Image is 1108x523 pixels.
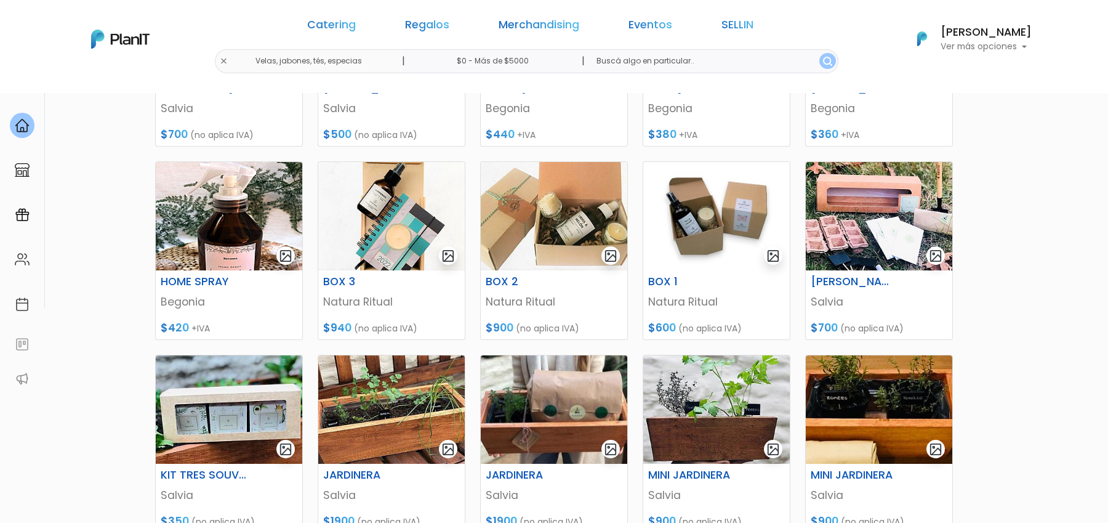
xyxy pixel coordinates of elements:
a: gallery-light BOX 2 Natura Ritual $900 (no aplica IVA) [480,161,628,340]
span: (no aplica IVA) [354,129,417,141]
span: (no aplica IVA) [678,322,742,334]
span: (no aplica IVA) [354,322,417,334]
p: Salvia [648,487,785,503]
img: user_04fe99587a33b9844688ac17b531be2b.png [99,74,124,99]
span: $940 [323,320,351,335]
a: Regalos [405,20,449,34]
img: thumb_WhatsApp_Image_2022-03-04_at_21.02.50.jpeg [481,355,627,464]
i: keyboard_arrow_down [191,94,209,112]
img: thumb_WhatsApp_Image_2021-11-04_at_12.09.04.jpeg [643,355,790,464]
p: | [402,54,405,68]
span: (no aplica IVA) [190,129,254,141]
img: gallery-light [279,442,293,456]
img: thumb_WhatsApp_Image_2021-11-04_at_12.21.50portada.jpeg [806,355,952,464]
img: thumb_WhatsApp_Image_2021-10-19_at_21.05.51portada.jpeg [481,162,627,270]
img: thumb_image__copia___copia_-Photoroom__50_.jpg [643,162,790,270]
img: close-6986928ebcb1d6c9903e3b54e860dbc4d054630f23adef3a32610726dff6a82b.svg [220,57,228,65]
img: marketplace-4ceaa7011d94191e9ded77b95e3339b90024bf715f7c57f8cf31f2d8c509eaba.svg [15,163,30,177]
a: gallery-light BOX 1 Natura Ritual $600 (no aplica IVA) [643,161,790,340]
img: gallery-light [766,249,781,263]
img: people-662611757002400ad9ed0e3c099ab2801c6687ba6c219adb57efc949bc21e19d.svg [15,252,30,267]
span: $900 [486,320,513,335]
img: thumb_WhatsApp_Image_2021-11-04_at_12.00.59.jpeg [318,355,465,464]
img: calendar-87d922413cdce8b2cf7b7f5f62616a5cf9e4887200fb71536465627b3292af00.svg [15,297,30,312]
strong: PLAN IT [43,100,79,110]
span: $380 [648,127,676,142]
img: PlanIt Logo [909,25,936,52]
p: Salvia [323,487,460,503]
h6: JARDINERA [316,469,417,482]
span: +IVA [517,129,536,141]
p: Salvia [161,100,297,116]
img: thumb_04.png [156,162,302,270]
h6: BOX 2 [478,275,579,288]
img: thumb_WhatsApp_Image_2021-10-19_at_21.03.51__1_portada.jpeg [318,162,465,270]
a: SELLIN [721,20,753,34]
img: gallery-light [279,249,293,263]
a: gallery-light HOME SPRAY Begonia $420 +IVA [155,161,303,340]
img: search_button-432b6d5273f82d61273b3651a40e1bd1b912527efae98b1b7a1b2c0702e16a8d.svg [823,57,832,66]
h6: BOX 3 [316,275,417,288]
span: $360 [811,127,838,142]
div: PLAN IT Ya probaste PlanitGO? Vas a poder automatizarlas acciones de todo el año. Escribinos para... [32,86,217,164]
span: $420 [161,320,189,335]
span: +IVA [191,322,210,334]
img: user_d58e13f531133c46cb30575f4d864daf.jpeg [111,62,136,86]
h6: HOME SPRAY [153,275,254,288]
img: gallery-light [441,249,456,263]
input: Buscá algo en particular.. [587,49,838,73]
img: home-e721727adea9d79c4d83392d1f703f7f8bce08238fde08b1acbfd93340b81755.svg [15,118,30,133]
h6: MINI JARDINERA [641,469,742,482]
i: send [209,185,234,200]
span: $700 [811,320,838,335]
img: thumb_WhatsApp_Image_2021-11-02_at_16.16.27__1_.jpeg [156,355,302,464]
h6: MINI JARDINERA [803,469,904,482]
a: Merchandising [499,20,579,34]
span: +IVA [841,129,859,141]
button: PlanIt Logo [PERSON_NAME] Ver más opciones [901,23,1032,55]
img: thumb_WhatsApp_Image_2021-11-02_at_15.24.46portada.jpeg [806,162,952,270]
a: Catering [307,20,356,34]
a: gallery-light [PERSON_NAME] Salvia $700 (no aplica IVA) [805,161,953,340]
img: gallery-light [604,249,618,263]
span: +IVA [679,129,697,141]
h6: KIT TRES SOUVENIRS [153,469,254,482]
img: PlanIt Logo [91,30,150,49]
p: Begonia [486,100,622,116]
p: Salvia [811,294,947,310]
p: Natura Ritual [486,294,622,310]
span: $600 [648,320,676,335]
p: Ya probaste PlanitGO? Vas a poder automatizarlas acciones de todo el año. Escribinos para saber más! [43,113,206,154]
span: ¡Escríbenos! [64,187,188,200]
img: gallery-light [766,442,781,456]
img: gallery-light [929,249,943,263]
img: gallery-light [604,442,618,456]
img: gallery-light [441,442,456,456]
h6: [PERSON_NAME] [803,275,904,288]
p: Salvia [161,487,297,503]
a: Eventos [628,20,672,34]
p: Ver más opciones [941,43,1032,51]
p: | [582,54,585,68]
span: J [124,74,148,99]
img: gallery-light [929,442,943,456]
p: Begonia [161,294,297,310]
span: $700 [161,127,188,142]
h6: BOX 1 [641,275,742,288]
p: Natura Ritual [648,294,785,310]
p: Natura Ritual [323,294,460,310]
i: insert_emoticon [188,185,209,200]
span: (no aplica IVA) [516,322,579,334]
h6: JARDINERA [478,469,579,482]
img: partners-52edf745621dab592f3b2c58e3bca9d71375a7ef29c3b500c9f145b62cc070d4.svg [15,371,30,386]
p: Begonia [648,100,785,116]
span: $440 [486,127,515,142]
p: Salvia [323,100,460,116]
img: campaigns-02234683943229c281be62815700db0a1741e53638e28bf9629b52c665b00959.svg [15,208,30,222]
a: gallery-light BOX 3 Natura Ritual $940 (no aplica IVA) [318,161,465,340]
p: Salvia [486,487,622,503]
p: Salvia [811,487,947,503]
span: (no aplica IVA) [840,322,904,334]
img: feedback-78b5a0c8f98aac82b08bfc38622c3050aee476f2c9584af64705fc4e61158814.svg [15,337,30,352]
p: Begonia [811,100,947,116]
